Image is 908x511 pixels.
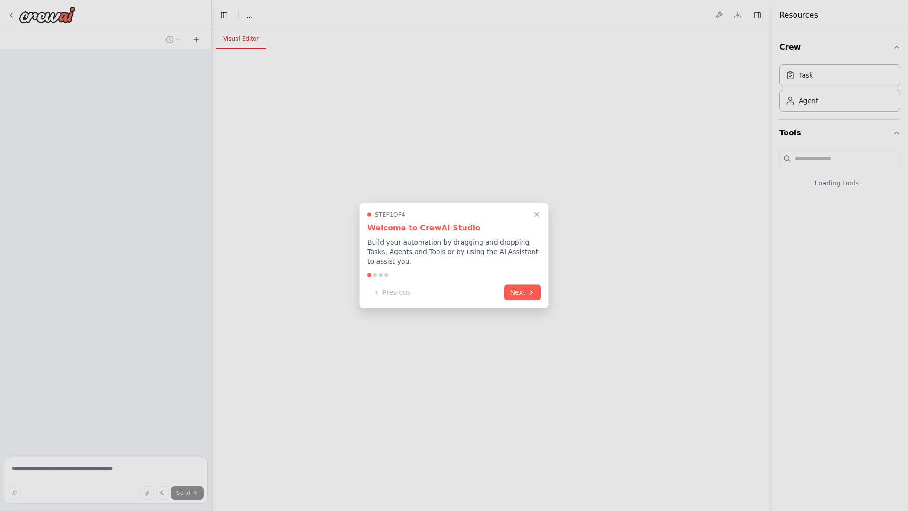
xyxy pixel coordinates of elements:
button: Hide left sidebar [218,9,231,22]
button: Previous [367,285,416,300]
h3: Welcome to CrewAI Studio [367,222,541,234]
button: Close walkthrough [531,209,542,220]
p: Build your automation by dragging and dropping Tasks, Agents and Tools or by using the AI Assista... [367,238,541,266]
span: Step 1 of 4 [375,211,405,219]
button: Next [504,285,541,300]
